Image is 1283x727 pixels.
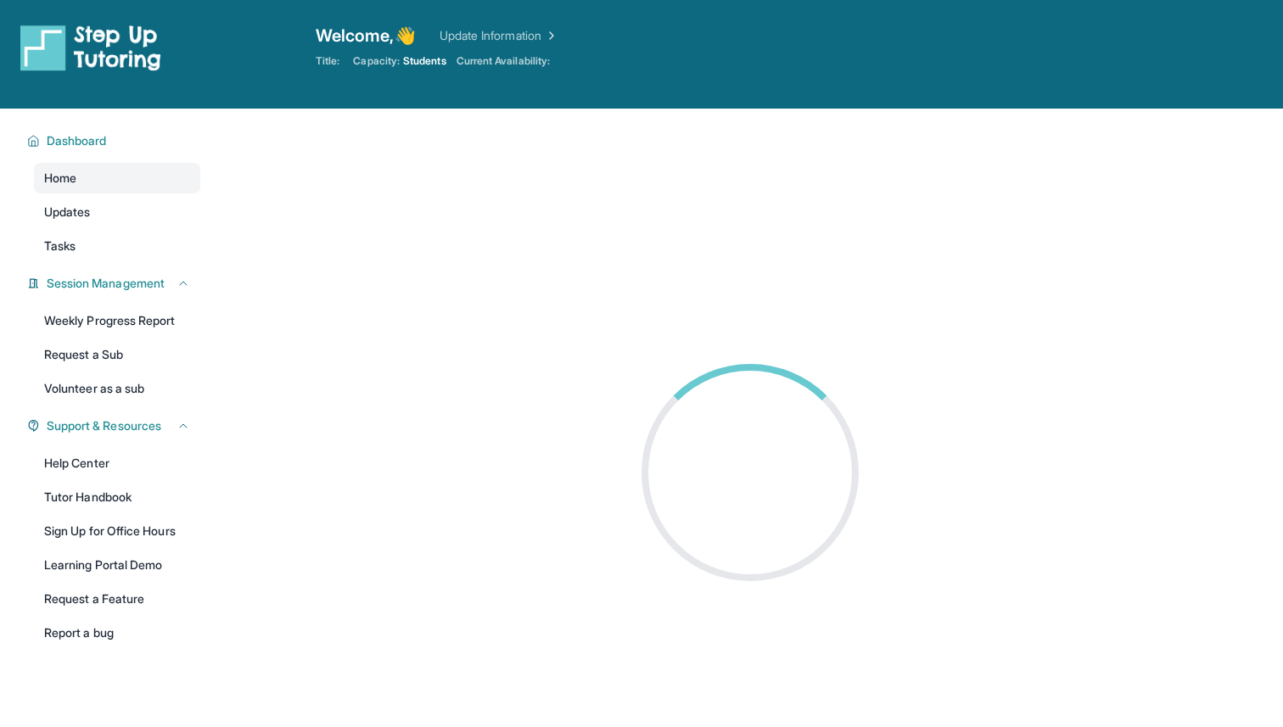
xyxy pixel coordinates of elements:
[44,204,91,221] span: Updates
[34,482,200,512] a: Tutor Handbook
[47,417,161,434] span: Support & Resources
[34,584,200,614] a: Request a Feature
[353,54,400,68] span: Capacity:
[34,305,200,336] a: Weekly Progress Report
[541,27,558,44] img: Chevron Right
[34,231,200,261] a: Tasks
[34,516,200,546] a: Sign Up for Office Hours
[34,163,200,193] a: Home
[34,618,200,648] a: Report a bug
[34,550,200,580] a: Learning Portal Demo
[40,275,190,292] button: Session Management
[316,24,416,48] span: Welcome, 👋
[403,54,446,68] span: Students
[34,373,200,404] a: Volunteer as a sub
[40,132,190,149] button: Dashboard
[20,24,161,71] img: logo
[34,339,200,370] a: Request a Sub
[44,238,76,254] span: Tasks
[47,132,107,149] span: Dashboard
[457,54,550,68] span: Current Availability:
[47,275,165,292] span: Session Management
[316,54,339,68] span: Title:
[34,448,200,478] a: Help Center
[44,170,76,187] span: Home
[34,197,200,227] a: Updates
[40,417,190,434] button: Support & Resources
[440,27,558,44] a: Update Information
